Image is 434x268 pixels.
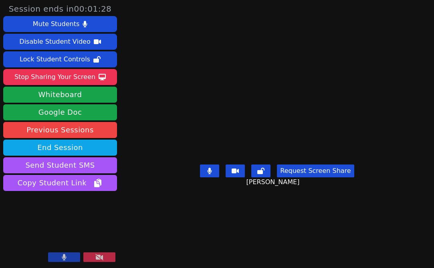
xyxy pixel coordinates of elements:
span: Copy Student Link [18,177,103,189]
button: Disable Student Video [3,34,117,50]
button: Request Screen Share [277,164,354,177]
div: Disable Student Video [19,35,90,48]
button: Mute Students [3,16,117,32]
button: Copy Student Link [3,175,117,191]
a: Previous Sessions [3,122,117,138]
button: Lock Student Controls [3,51,117,67]
div: Mute Students [33,18,79,30]
button: Send Student SMS [3,157,117,173]
a: Google Doc [3,104,117,120]
div: Lock Student Controls [20,53,90,66]
time: 00:01:28 [74,4,112,14]
button: Whiteboard [3,87,117,103]
button: Stop Sharing Your Screen [3,69,117,85]
span: [PERSON_NAME] [246,177,301,187]
button: End Session [3,140,117,156]
span: Session ends in [9,3,112,14]
div: Stop Sharing Your Screen [14,71,95,83]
